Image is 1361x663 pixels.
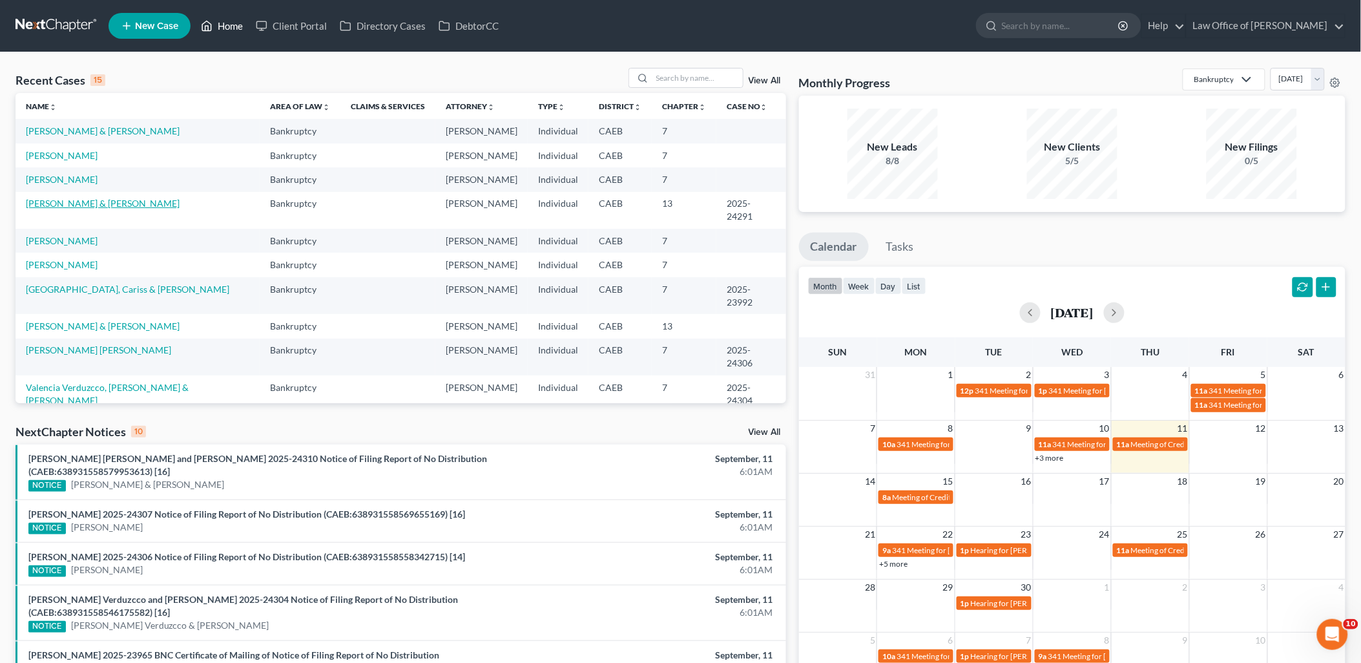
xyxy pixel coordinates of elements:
[1181,580,1189,595] span: 2
[26,311,216,324] div: Amendments
[882,651,895,661] span: 10a
[435,277,528,314] td: [PERSON_NAME]
[135,21,178,31] span: New Case
[1209,400,1325,410] span: 341 Meeting for [PERSON_NAME]
[26,321,180,331] a: [PERSON_NAME] & [PERSON_NAME]
[1002,14,1120,37] input: Search by name...
[435,339,528,375] td: [PERSON_NAME]
[534,508,773,521] div: September, 11
[557,103,565,111] i: unfold_more
[1098,527,1111,542] span: 24
[260,339,340,375] td: Bankruptcy
[1098,421,1111,436] span: 10
[799,233,869,261] a: Calendar
[19,244,240,268] div: Attorney's Disclosure of Compensation
[971,598,1072,608] span: Hearing for [PERSON_NAME]
[652,229,716,253] td: 7
[1103,633,1111,648] span: 8
[260,253,340,277] td: Bankruptcy
[340,93,435,119] th: Claims & Services
[260,314,340,338] td: Bankruptcy
[961,545,970,555] span: 1p
[588,253,652,277] td: CAEB
[127,21,152,47] img: Profile image for Katie
[588,192,652,229] td: CAEB
[131,426,146,437] div: 10
[260,167,340,191] td: Bankruptcy
[1039,386,1048,395] span: 1p
[1195,400,1208,410] span: 11a
[28,594,458,618] a: [PERSON_NAME] Verduzcco and [PERSON_NAME] 2025-24304 Notice of Filing Report of No Distribution (...
[869,633,877,648] span: 5
[26,150,98,161] a: [PERSON_NAME]
[260,375,340,412] td: Bankruptcy
[19,268,240,306] div: Statement of Financial Affairs - Payments Made in the Last 90 days
[1176,527,1189,542] span: 25
[90,74,105,86] div: 15
[942,474,955,489] span: 15
[749,428,781,437] a: View All
[446,101,495,111] a: Attorneyunfold_more
[588,167,652,191] td: CAEB
[528,119,588,143] td: Individual
[652,314,716,338] td: 13
[435,375,528,412] td: [PERSON_NAME]
[1051,306,1094,319] h2: [DATE]
[28,551,465,562] a: [PERSON_NAME] 2025-24306 Notice of Filing Report of No Distribution (CAEB:638931558558342715) [14]
[971,651,1140,661] span: Hearing for [PERSON_NAME] & [PERSON_NAME]
[1025,367,1033,383] span: 2
[588,229,652,253] td: CAEB
[843,277,875,295] button: week
[1117,439,1130,449] span: 11a
[1254,421,1267,436] span: 12
[1027,154,1117,167] div: 5/5
[435,253,528,277] td: [PERSON_NAME]
[26,29,101,41] img: logo
[961,386,974,395] span: 12p
[716,375,786,412] td: 2025-24304
[652,68,743,87] input: Search by name...
[1260,580,1267,595] span: 3
[1338,367,1345,383] span: 6
[698,103,706,111] i: unfold_more
[947,633,955,648] span: 6
[260,143,340,167] td: Bankruptcy
[435,143,528,167] td: [PERSON_NAME]
[1061,346,1083,357] span: Wed
[1187,14,1345,37] a: Law Office of [PERSON_NAME]
[588,314,652,338] td: CAEB
[260,192,340,229] td: Bankruptcy
[194,14,249,37] a: Home
[435,119,528,143] td: [PERSON_NAME]
[26,249,216,263] div: Attorney's Disclosure of Compensation
[652,277,716,314] td: 7
[1333,527,1345,542] span: 27
[1131,439,1343,449] span: Meeting of Creditors for [PERSON_NAME] & [PERSON_NAME]
[1098,474,1111,489] span: 17
[1142,14,1185,37] a: Help
[1254,474,1267,489] span: 19
[897,651,1081,661] span: 341 Meeting for [PERSON_NAME] & [PERSON_NAME]
[716,339,786,375] td: 2025-24306
[975,386,1145,395] span: 341 Meeting for Cariss Milano & [PERSON_NAME]
[1117,545,1130,555] span: 11a
[26,284,229,295] a: [GEOGRAPHIC_DATA], Cariss & [PERSON_NAME]
[16,72,105,88] div: Recent Cases
[1049,386,1243,395] span: 341 Meeting for [PERSON_NAME][GEOGRAPHIC_DATA]
[1194,74,1234,85] div: Bankruptcy
[260,119,340,143] td: Bankruptcy
[534,606,773,619] div: 6:01AM
[26,125,180,136] a: [PERSON_NAME] & [PERSON_NAME]
[528,375,588,412] td: Individual
[1025,421,1033,436] span: 9
[26,163,216,176] div: Send us a message
[26,235,98,246] a: [PERSON_NAME]
[942,527,955,542] span: 22
[652,253,716,277] td: 7
[588,375,652,412] td: CAEB
[435,167,528,191] td: [PERSON_NAME]
[760,103,768,111] i: unfold_more
[260,277,340,314] td: Bankruptcy
[652,143,716,167] td: 7
[1020,527,1033,542] span: 23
